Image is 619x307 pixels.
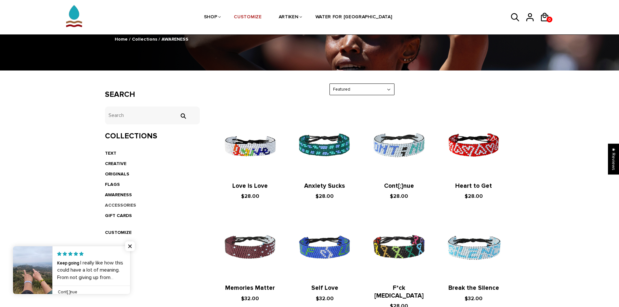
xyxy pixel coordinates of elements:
[241,295,259,302] span: $32.00
[125,241,135,251] span: Close popup widget
[374,284,424,300] a: F*ck [MEDICAL_DATA]
[448,284,499,292] a: Break the Silence
[105,90,200,99] h3: Search
[204,0,217,35] a: SHOP
[105,230,132,235] a: CUSTOMIZE
[316,193,334,199] span: $28.00
[129,36,131,42] span: /
[159,36,160,42] span: /
[234,0,262,35] a: CUSTOMIZE
[161,36,188,42] span: AWARENESS
[132,36,157,42] a: Collections
[105,202,136,208] a: ACCESSORIES
[105,171,129,177] a: ORIGINALS
[105,161,126,166] a: CREATIVE
[115,36,128,42] a: Home
[608,144,619,174] div: Click to open Judge.me floating reviews tab
[241,193,259,199] span: $28.00
[225,284,275,292] a: Memories Matter
[455,182,492,190] a: Heart to Get
[232,182,268,190] a: Love is Love
[105,132,200,141] h3: Collections
[465,295,483,302] span: $32.00
[390,193,408,199] span: $28.00
[105,150,116,156] a: TEXT
[105,192,132,198] a: AWARENESS
[105,213,132,218] a: GIFT CARDS
[384,182,414,190] a: Cont[;]nue
[316,295,334,302] span: $32.00
[316,0,393,35] a: WATER FOR [GEOGRAPHIC_DATA]
[105,107,200,124] input: Search
[547,17,552,22] a: 0
[465,193,483,199] span: $28.00
[547,16,552,24] span: 0
[311,284,338,292] a: Self Love
[279,0,299,35] a: ARTIKEN
[105,182,120,187] a: FLAGS
[176,113,189,119] input: Search
[304,182,345,190] a: Anxiety Sucks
